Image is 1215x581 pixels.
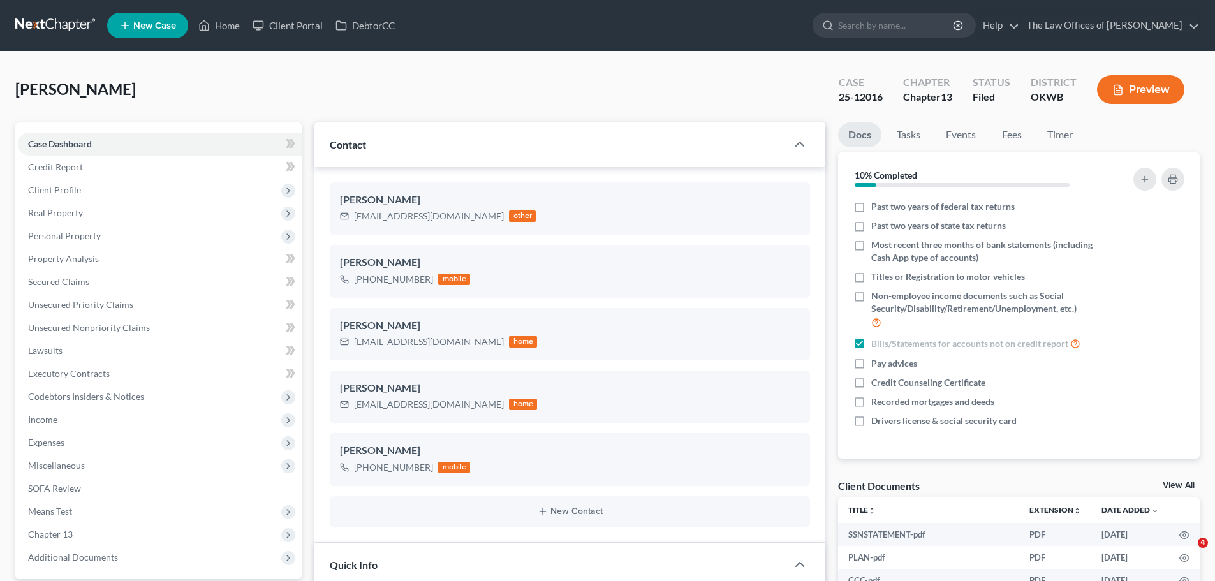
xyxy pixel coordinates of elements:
[329,14,401,37] a: DebtorCC
[18,339,302,362] a: Lawsuits
[855,170,917,180] strong: 10% Completed
[15,80,136,98] span: [PERSON_NAME]
[28,253,99,264] span: Property Analysis
[838,523,1019,546] td: SSNSTATEMENT-pdf
[509,336,537,348] div: home
[330,559,378,571] span: Quick Info
[28,414,57,425] span: Income
[18,477,302,500] a: SOFA Review
[1172,538,1202,568] iframe: Intercom live chat
[340,443,800,459] div: [PERSON_NAME]
[438,274,470,285] div: mobile
[839,75,883,90] div: Case
[18,316,302,339] a: Unsecured Nonpriority Claims
[354,461,433,474] div: [PHONE_NUMBER]
[973,75,1010,90] div: Status
[1019,546,1091,569] td: PDF
[28,460,85,471] span: Miscellaneous
[871,415,1017,427] span: Drivers license & social security card
[28,276,89,287] span: Secured Claims
[330,138,366,151] span: Contact
[838,546,1019,569] td: PLAN-pdf
[1031,90,1077,105] div: OKWB
[871,219,1006,232] span: Past two years of state tax returns
[871,270,1025,283] span: Titles or Registration to motor vehicles
[133,21,176,31] span: New Case
[340,255,800,270] div: [PERSON_NAME]
[28,207,83,218] span: Real Property
[438,462,470,473] div: mobile
[903,75,952,90] div: Chapter
[903,90,952,105] div: Chapter
[354,273,433,286] div: [PHONE_NUMBER]
[28,437,64,448] span: Expenses
[354,210,504,223] div: [EMAIL_ADDRESS][DOMAIN_NAME]
[340,318,800,334] div: [PERSON_NAME]
[18,293,302,316] a: Unsecured Priority Claims
[28,322,150,333] span: Unsecured Nonpriority Claims
[28,552,118,563] span: Additional Documents
[246,14,329,37] a: Client Portal
[340,506,800,517] button: New Contact
[340,193,800,208] div: [PERSON_NAME]
[871,376,985,389] span: Credit Counseling Certificate
[28,230,101,241] span: Personal Property
[1031,75,1077,90] div: District
[28,299,133,310] span: Unsecured Priority Claims
[871,395,994,408] span: Recorded mortgages and deeds
[354,335,504,348] div: [EMAIL_ADDRESS][DOMAIN_NAME]
[28,506,72,517] span: Means Test
[509,399,537,410] div: home
[192,14,246,37] a: Home
[871,239,1098,264] span: Most recent three months of bank statements (including Cash App type of accounts)
[871,337,1068,350] span: Bills/Statements for accounts not on credit report
[887,122,931,147] a: Tasks
[838,13,955,37] input: Search by name...
[838,122,881,147] a: Docs
[18,133,302,156] a: Case Dashboard
[973,90,1010,105] div: Filed
[28,483,81,494] span: SOFA Review
[28,529,73,540] span: Chapter 13
[936,122,986,147] a: Events
[1073,507,1081,515] i: unfold_more
[1029,505,1081,515] a: Extensionunfold_more
[848,505,876,515] a: Titleunfold_more
[28,138,92,149] span: Case Dashboard
[1163,481,1195,490] a: View All
[871,200,1015,213] span: Past two years of federal tax returns
[18,362,302,385] a: Executory Contracts
[839,90,883,105] div: 25-12016
[1037,122,1083,147] a: Timer
[868,507,876,515] i: unfold_more
[18,156,302,179] a: Credit Report
[354,398,504,411] div: [EMAIL_ADDRESS][DOMAIN_NAME]
[1097,75,1184,104] button: Preview
[976,14,1019,37] a: Help
[1091,523,1169,546] td: [DATE]
[871,290,1098,315] span: Non-employee income documents such as Social Security/Disability/Retirement/Unemployment, etc.)
[871,357,917,370] span: Pay advices
[509,210,536,222] div: other
[28,345,63,356] span: Lawsuits
[1020,14,1199,37] a: The Law Offices of [PERSON_NAME]
[18,270,302,293] a: Secured Claims
[1151,507,1159,515] i: expand_more
[1091,546,1169,569] td: [DATE]
[28,368,110,379] span: Executory Contracts
[18,247,302,270] a: Property Analysis
[340,381,800,396] div: [PERSON_NAME]
[28,161,83,172] span: Credit Report
[838,479,920,492] div: Client Documents
[1101,505,1159,515] a: Date Added expand_more
[28,391,144,402] span: Codebtors Insiders & Notices
[941,91,952,103] span: 13
[991,122,1032,147] a: Fees
[28,184,81,195] span: Client Profile
[1198,538,1208,548] span: 4
[1019,523,1091,546] td: PDF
